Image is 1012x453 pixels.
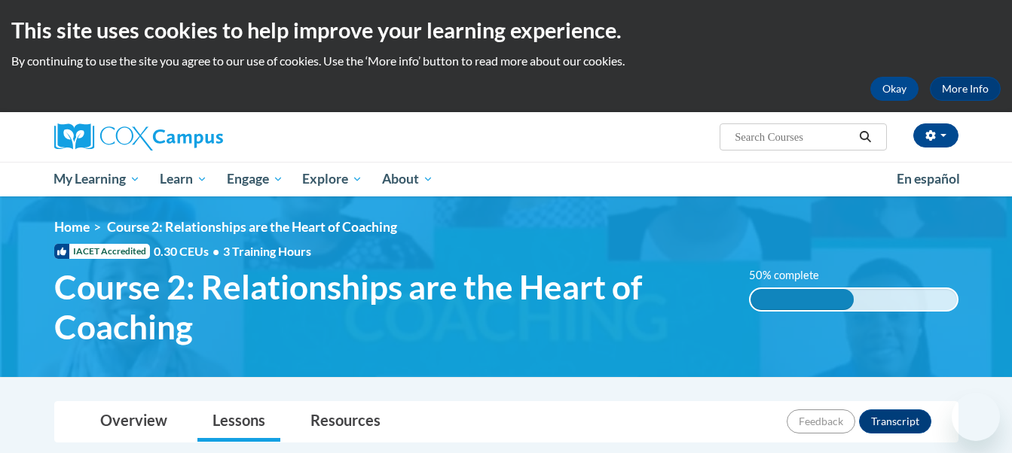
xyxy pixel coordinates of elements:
[54,123,341,150] a: Cox Campus
[212,244,219,258] span: •
[887,163,970,195] a: En español
[751,289,854,310] div: 50% complete
[54,244,150,259] span: IACET Accredited
[787,409,855,433] button: Feedback
[54,219,90,235] a: Home
[197,402,280,442] a: Lessons
[227,170,283,188] span: Engage
[150,162,217,196] a: Learn
[382,170,433,188] span: About
[749,267,836,284] label: 50% complete
[54,123,223,150] img: Cox Campus
[930,77,1001,101] a: More Info
[85,402,182,442] a: Overview
[217,162,293,196] a: Engage
[32,162,981,196] div: Main menu
[54,267,727,347] span: Course 2: Relationships are the Heart of Coaching
[952,393,1000,441] iframe: Button to launch messaging window
[897,171,960,187] span: En español
[295,402,396,442] a: Resources
[107,219,397,235] span: Course 2: Relationships are the Heart of Coaching
[854,128,876,146] button: Search
[154,243,223,260] span: 0.30 CEUs
[292,162,372,196] a: Explore
[44,162,151,196] a: My Learning
[54,170,140,188] span: My Learning
[870,77,919,101] button: Okay
[11,53,1001,69] p: By continuing to use the site you agree to our use of cookies. Use the ‘More info’ button to read...
[302,170,362,188] span: Explore
[733,128,854,146] input: Search Courses
[160,170,207,188] span: Learn
[859,409,931,433] button: Transcript
[372,162,443,196] a: About
[223,244,311,258] span: 3 Training Hours
[913,123,958,147] button: Account Settings
[11,15,1001,45] h2: This site uses cookies to help improve your learning experience.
